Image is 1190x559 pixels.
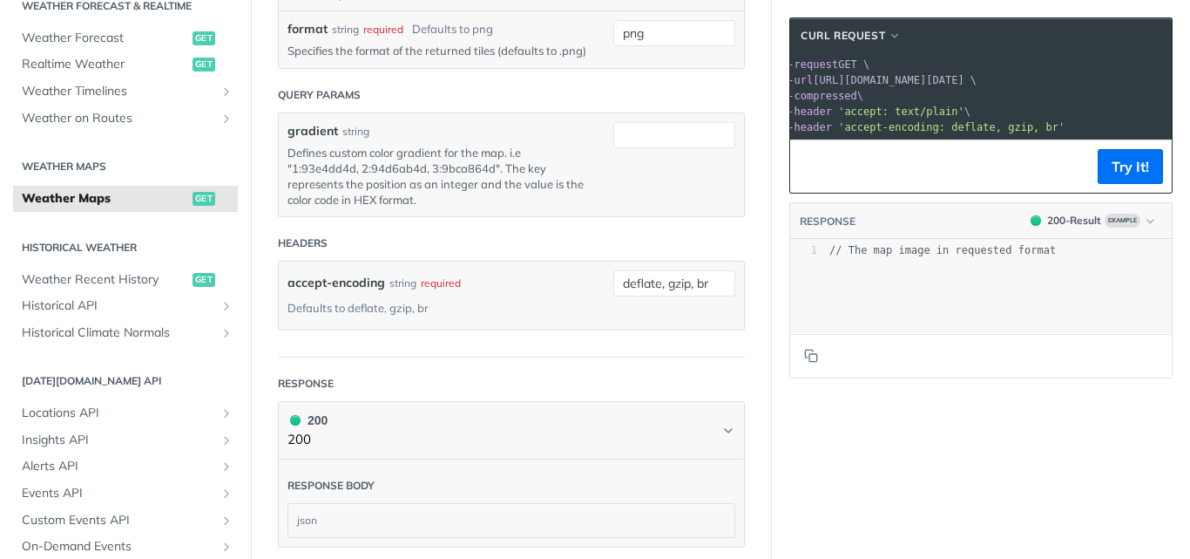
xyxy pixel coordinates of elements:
[838,106,964,118] span: 'accept: text/plain'
[290,415,301,426] span: 200
[332,22,359,37] div: string
[22,512,215,529] span: Custom Events API
[220,460,233,474] button: Show subpages for Alerts API
[22,538,215,556] span: On-Demand Events
[220,112,233,126] button: Show subpages for Weather on Routes
[193,58,215,72] span: get
[799,153,823,180] button: Copy to clipboard
[220,406,233,420] button: Show subpages for Locations API
[220,487,233,501] button: Show subpages for Events API
[278,460,745,548] div: 200 200200
[22,324,215,342] span: Historical Climate Normals
[220,299,233,313] button: Show subpages for Historical API
[13,51,238,78] a: Realtime Weatherget
[287,20,328,38] label: format
[13,320,238,346] a: Historical Climate NormalsShow subpages for Historical Climate Normals
[799,343,823,369] button: Copy to clipboard
[278,87,361,103] div: Query Params
[790,243,817,258] div: 1
[287,478,375,494] div: Response body
[13,159,238,174] h2: Weather Maps
[781,74,813,86] span: --url
[22,30,188,47] span: Weather Forecast
[1031,215,1041,226] span: 200
[22,485,215,502] span: Events API
[1047,213,1101,228] div: 200 - Result
[829,244,1056,256] span: // The map image in requested format
[363,22,403,37] div: required
[220,540,233,554] button: Show subpages for On-Demand Events
[22,271,188,289] span: Weather Recent History
[22,56,188,73] span: Realtime Weather
[412,21,493,38] div: Defaults to png
[22,432,215,449] span: Insights API
[750,90,863,102] span: \
[1105,214,1140,228] span: Example
[287,43,587,58] p: Specifies the format of the returned tiles (defaults to .png)
[781,121,832,133] span: --header
[13,400,238,426] a: Locations APIShow subpages for Locations API
[22,83,215,100] span: Weather Timelines
[781,106,832,118] span: --header
[287,122,338,140] label: gradient
[781,58,838,71] span: --request
[22,110,215,127] span: Weather on Routes
[794,27,908,44] button: cURL Request
[13,293,238,319] a: Historical APIShow subpages for Historical API
[22,405,215,422] span: Locations API
[750,74,977,86] span: [URL][DOMAIN_NAME][DATE] \
[220,433,233,447] button: Show subpages for Insights API
[389,270,416,296] div: string
[1022,212,1163,229] button: 200200-ResultExample
[22,458,215,475] span: Alerts API
[278,376,334,392] div: Response
[287,411,735,450] button: 200 200200
[13,106,238,132] a: Weather on RoutesShow subpages for Weather on Routes
[22,190,188,208] span: Weather Maps
[13,508,238,534] a: Custom Events APIShow subpages for Custom Events API
[801,28,885,44] span: cURL Request
[287,270,385,296] label: accept-encoding
[799,213,856,230] button: RESPONSE
[220,326,233,340] button: Show subpages for Historical Climate Normals
[342,124,369,140] div: string
[220,85,233,99] button: Show subpages for Weather Timelines
[13,240,238,256] h2: Historical Weather
[13,427,238,453] a: Insights APIShow subpages for Insights API
[288,504,734,537] div: json
[287,411,328,430] div: 200
[13,25,238,51] a: Weather Forecastget
[838,121,1065,133] span: 'accept-encoding: deflate, gzip, br'
[13,453,238,480] a: Alerts APIShow subpages for Alerts API
[750,58,869,71] span: GET \
[13,267,238,293] a: Weather Recent Historyget
[13,373,238,389] h2: [DATE][DOMAIN_NAME] API
[278,235,328,251] div: Headers
[287,145,587,208] p: Defines custom color gradient for the map. i.e "1:93e4dd4d, 2:94d6ab4d, 3:9bca864d". The key repr...
[13,78,238,105] a: Weather TimelinesShow subpages for Weather Timelines
[781,90,857,102] span: --compressed
[193,31,215,45] span: get
[750,106,970,118] span: \
[193,192,215,206] span: get
[13,186,238,212] a: Weather Mapsget
[220,514,233,528] button: Show subpages for Custom Events API
[193,273,215,287] span: get
[1098,149,1163,184] button: Try It!
[22,297,215,315] span: Historical API
[421,270,461,296] div: required
[287,296,429,321] div: Defaults to deflate, gzip, br
[721,424,735,438] svg: Chevron
[13,481,238,507] a: Events APIShow subpages for Events API
[287,430,328,450] p: 200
